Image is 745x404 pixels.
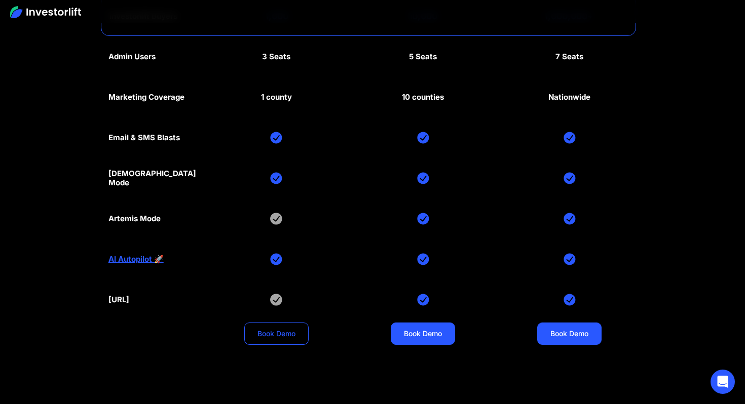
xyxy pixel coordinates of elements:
[108,93,184,102] div: Marketing Coverage
[108,133,180,142] div: Email & SMS Blasts
[108,295,129,304] div: [URL]
[108,52,156,61] div: Admin Users
[244,322,309,345] a: Book Demo
[402,93,444,102] div: 10 counties
[537,322,602,345] a: Book Demo
[108,169,197,187] div: [DEMOGRAPHIC_DATA] Mode
[555,52,583,61] div: 7 Seats
[548,93,590,102] div: Nationwide
[409,52,437,61] div: 5 Seats
[262,52,290,61] div: 3 Seats
[711,370,735,394] div: Open Intercom Messenger
[108,214,161,223] div: Artemis Mode
[108,255,164,264] a: AI Autopilot 🚀
[261,93,292,102] div: 1 county
[391,322,455,345] a: Book Demo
